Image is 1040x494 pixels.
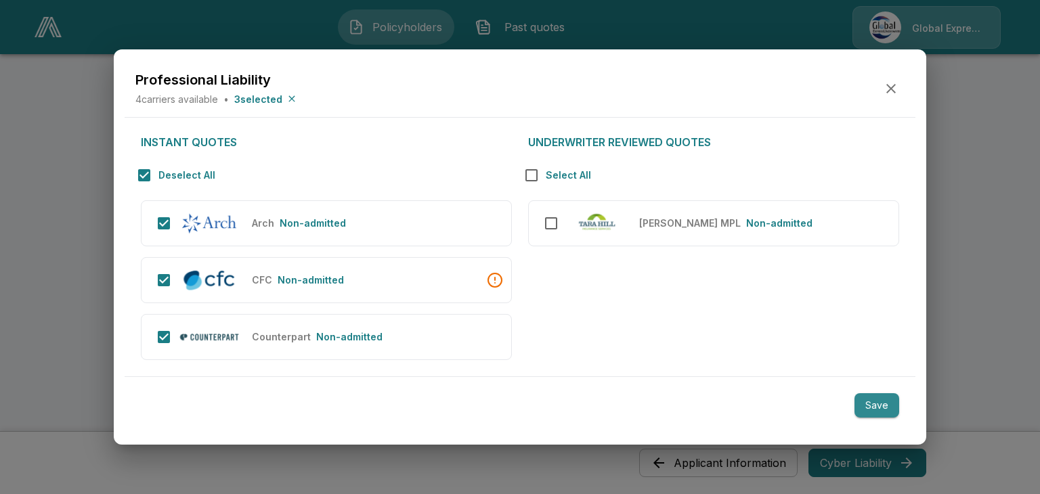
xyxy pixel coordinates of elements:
[252,330,311,344] p: Counterpart
[639,216,741,230] p: Tara Hill MPL
[854,393,899,418] button: Save
[178,210,241,236] img: Arch
[178,325,241,348] img: Counterpart
[316,330,383,344] p: Non-admitted
[234,92,282,106] p: 3 selected
[135,71,299,89] h5: Professional Liability
[252,273,272,287] p: CFC
[223,92,229,106] p: •
[158,168,215,182] p: Deselect All
[135,92,218,106] p: 4 carriers available
[280,216,346,230] p: Non-admitted
[278,273,344,287] p: Non-admitted
[252,216,274,230] p: Arch
[487,272,503,288] div: • The policyholder's state is outside of CFC's main appetite
[141,134,512,150] p: Instant Quotes
[178,267,241,292] img: CFC
[546,168,591,182] p: Select All
[528,134,899,150] p: Underwriter Reviewed Quotes
[746,216,812,230] p: Non-admitted
[565,212,628,234] img: Tara Hill MPL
